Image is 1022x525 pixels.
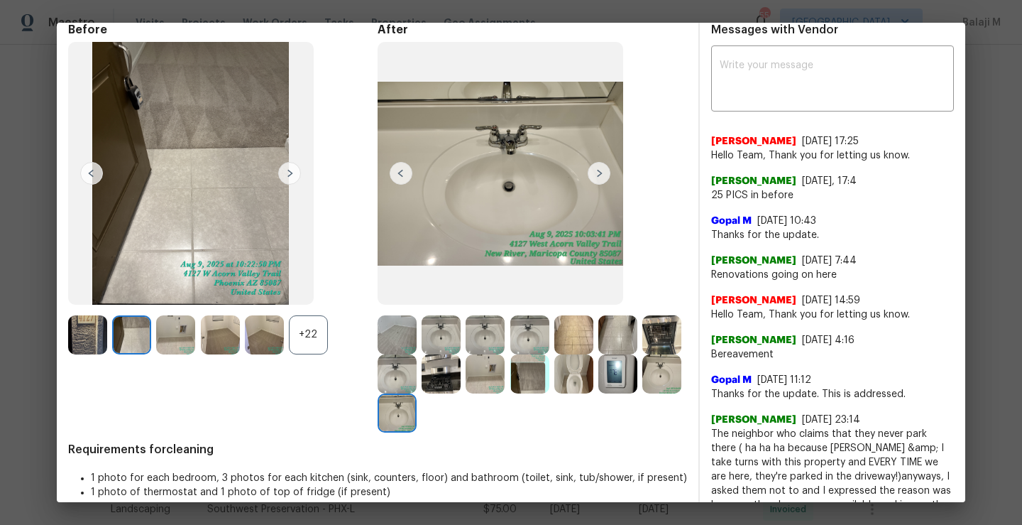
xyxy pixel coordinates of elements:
[802,176,857,186] span: [DATE], 17:4
[588,162,610,185] img: right-chevron-button-url
[711,293,796,308] span: [PERSON_NAME]
[711,228,954,242] span: Thanks for the update.
[711,347,954,362] span: Bereavement
[80,162,103,185] img: left-chevron-button-url
[68,23,378,37] span: Before
[68,443,687,457] span: Requirements for cleaning
[802,296,860,305] span: [DATE] 14:59
[757,216,816,226] span: [DATE] 10:43
[711,387,954,401] span: Thanks for the update. This is addressed.
[802,415,860,425] span: [DATE] 23:14
[711,148,954,163] span: Hello Team, Thank you for letting us know.
[390,162,412,185] img: left-chevron-button-url
[711,214,752,228] span: Gopal M
[757,375,811,385] span: [DATE] 11:12
[278,162,301,185] img: right-chevron-button-url
[289,315,328,354] div: +22
[711,333,796,347] span: [PERSON_NAME]
[711,134,796,148] span: [PERSON_NAME]
[711,308,954,322] span: Hello Team, Thank you for letting us know.
[711,413,796,427] span: [PERSON_NAME]
[378,23,687,37] span: After
[91,485,687,499] li: 1 photo of thermostat and 1 photo of top of fridge (if present)
[802,136,859,146] span: [DATE] 17:25
[802,335,855,345] span: [DATE] 4:16
[91,471,687,485] li: 1 photo for each bedroom, 3 photos for each kitchen (sink, counters, floor) and bathroom (toilet,...
[711,268,954,282] span: Renovations going on here
[711,254,796,268] span: [PERSON_NAME]
[711,373,752,387] span: Gopal M
[711,174,796,188] span: [PERSON_NAME]
[802,256,857,266] span: [DATE] 7:44
[711,188,954,202] span: 25 PICS in before
[711,24,838,36] span: Messages with Vendor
